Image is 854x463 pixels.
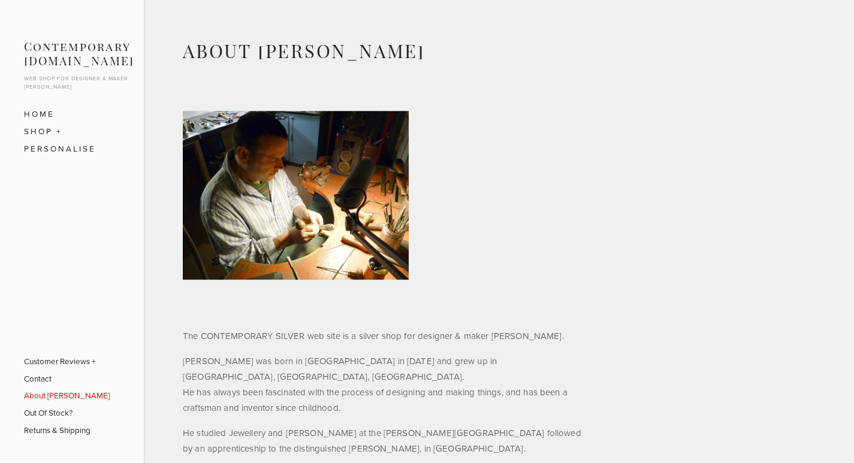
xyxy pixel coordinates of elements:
p: The CONTEMPORARY SILVER web site is a silver shop for designer & maker [PERSON_NAME]. [183,328,584,344]
a: Customer Reviews [24,353,110,370]
a: Personalise [24,140,120,158]
p: [PERSON_NAME] was born in [GEOGRAPHIC_DATA] in [DATE] and grew up in [GEOGRAPHIC_DATA], [GEOGRAPH... [183,353,584,416]
h1: About [PERSON_NAME] [183,39,584,62]
a: Contact [24,370,110,388]
a: Contemporary [DOMAIN_NAME] [24,39,134,68]
p: He studied Jewellery and [PERSON_NAME] at the [PERSON_NAME][GEOGRAPHIC_DATA] followed by an appre... [183,425,584,457]
p: Web shop for designer & maker [PERSON_NAME] [24,74,134,90]
a: Returns & Shipping [24,422,110,439]
a: About [PERSON_NAME] [24,387,110,404]
a: Out Of Stock? [24,404,110,422]
a: Home [24,105,120,123]
a: SHOP [24,123,120,140]
img: P1080602Lv_240.jpg [183,83,409,308]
